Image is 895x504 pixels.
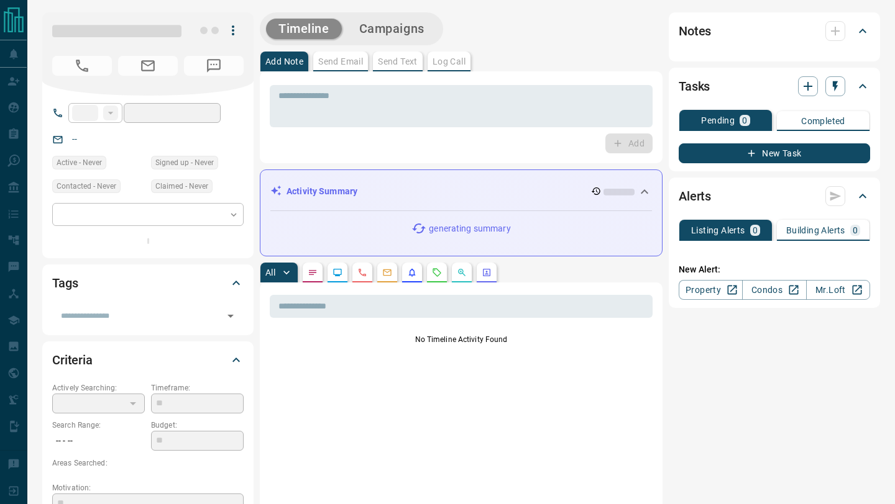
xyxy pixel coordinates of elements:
[155,180,208,192] span: Claimed - Never
[679,71,870,101] div: Tasks
[155,156,214,169] span: Signed up - Never
[52,56,112,76] span: No Number
[786,226,845,235] p: Building Alerts
[270,180,652,203] div: Activity Summary
[333,268,342,277] svg: Lead Browsing Activity
[679,143,870,163] button: New Task
[287,185,357,198] p: Activity Summary
[679,186,711,206] h2: Alerts
[742,116,747,125] p: 0
[118,56,178,76] span: No Email
[52,457,244,469] p: Areas Searched:
[701,116,735,125] p: Pending
[52,482,244,493] p: Motivation:
[52,345,244,375] div: Criteria
[57,156,102,169] span: Active - Never
[52,350,93,370] h2: Criteria
[742,280,806,300] a: Condos
[691,226,745,235] p: Listing Alerts
[52,382,145,394] p: Actively Searching:
[151,420,244,431] p: Budget:
[432,268,442,277] svg: Requests
[52,273,78,293] h2: Tags
[265,268,275,277] p: All
[679,280,743,300] a: Property
[853,226,858,235] p: 0
[347,19,437,39] button: Campaigns
[57,180,116,192] span: Contacted - Never
[382,268,392,277] svg: Emails
[184,56,244,76] span: No Number
[679,263,870,276] p: New Alert:
[679,16,870,46] div: Notes
[753,226,758,235] p: 0
[407,268,417,277] svg: Listing Alerts
[429,222,510,235] p: generating summary
[72,134,77,144] a: --
[222,307,239,325] button: Open
[151,382,244,394] p: Timeframe:
[482,268,492,277] svg: Agent Actions
[52,431,145,451] p: -- - --
[679,181,870,211] div: Alerts
[679,21,711,41] h2: Notes
[801,117,845,125] p: Completed
[806,280,870,300] a: Mr.Loft
[308,268,318,277] svg: Notes
[265,57,303,66] p: Add Note
[52,420,145,431] p: Search Range:
[357,268,367,277] svg: Calls
[457,268,467,277] svg: Opportunities
[52,268,244,298] div: Tags
[266,19,342,39] button: Timeline
[679,76,710,96] h2: Tasks
[270,334,653,345] p: No Timeline Activity Found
